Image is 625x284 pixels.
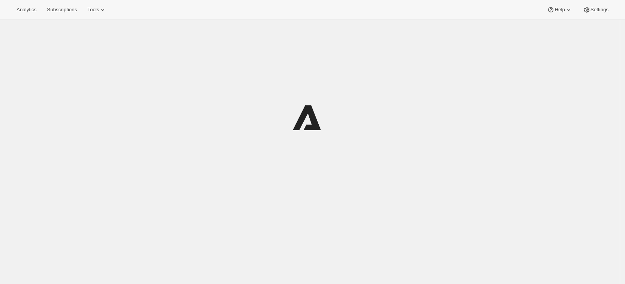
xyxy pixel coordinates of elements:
span: Analytics [16,7,36,13]
button: Help [543,5,577,15]
button: Analytics [12,5,41,15]
button: Subscriptions [42,5,81,15]
button: Tools [83,5,111,15]
span: Help [555,7,565,13]
span: Tools [87,7,99,13]
span: Settings [591,7,609,13]
span: Subscriptions [47,7,77,13]
button: Settings [579,5,613,15]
